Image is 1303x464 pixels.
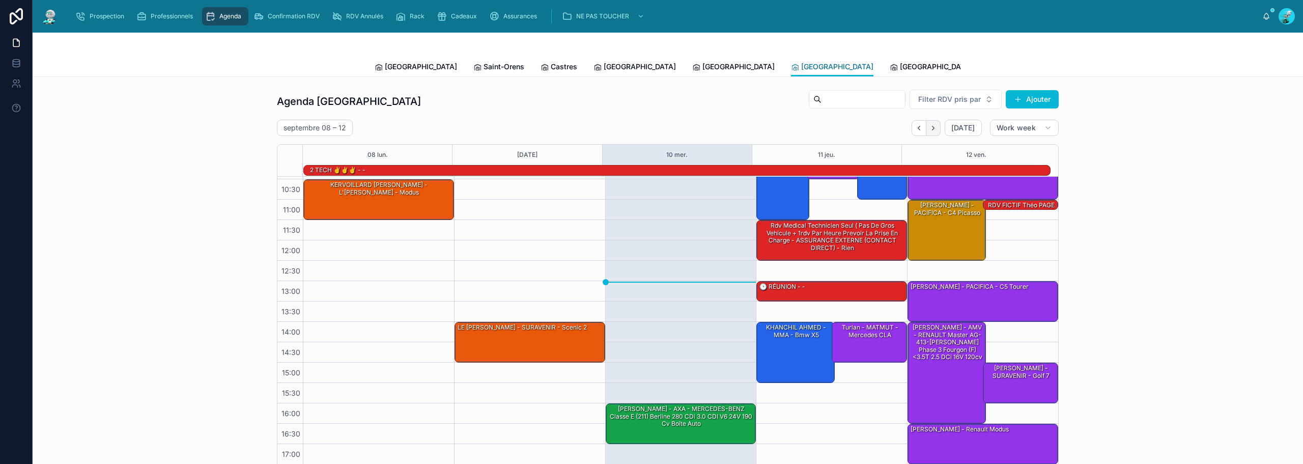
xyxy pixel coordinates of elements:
span: Prospection [90,12,124,20]
a: Castres [541,58,577,78]
span: 16:30 [279,429,303,438]
button: Ajouter [1006,90,1059,108]
div: LE [PERSON_NAME] - SURAVENIR - Scenic 2 [455,322,605,362]
a: [GEOGRAPHIC_DATA] [593,58,676,78]
span: 16:00 [279,409,303,418]
span: NE PAS TOUCHER [576,12,629,20]
div: [PERSON_NAME] - SURAVENIR - Golf 7 [985,364,1057,380]
span: [DATE] [951,123,975,132]
button: [DATE] [517,145,537,165]
a: Assurances [486,7,544,25]
span: RDV Annulés [346,12,383,20]
div: [PERSON_NAME] - PACIFICA - C5 tourer [908,282,1058,321]
h1: Agenda [GEOGRAPHIC_DATA] [277,94,421,108]
div: LE [PERSON_NAME] - SURAVENIR - Scenic 2 [457,323,588,332]
div: KERVOILLARD [PERSON_NAME] - L'[PERSON_NAME] - Modus [305,180,453,197]
a: RDV Annulés [329,7,390,25]
span: 12:30 [279,266,303,275]
span: Professionnels [151,12,193,20]
a: Agenda [202,7,248,25]
span: Castres [551,62,577,72]
div: RDV FICTIF Théo PAGE - AXA - ford mustang [985,201,1057,217]
div: [PERSON_NAME] - AXA - MERCEDES-BENZ Classe E (211) Berline 280 CDi 3.0 CDI V6 24V 190 cv Boîte auto [606,404,756,444]
div: KHANCHIL AHMED - MMA - Bmw x5 [758,323,834,340]
div: [PERSON_NAME] [858,159,907,199]
span: 12:00 [279,246,303,255]
div: [PERSON_NAME] - PACIFICA - C4 picasso [910,201,985,217]
div: 🕒 RÉUNION - - [757,282,907,301]
img: App logo [41,8,59,24]
span: [GEOGRAPHIC_DATA] [604,62,676,72]
span: [GEOGRAPHIC_DATA] [801,62,873,72]
button: Back [912,120,926,136]
div: 2 TECH ✌️✌️✌️ - - [309,166,366,175]
span: 15:30 [279,389,303,397]
button: Work week [990,120,1059,136]
span: [GEOGRAPHIC_DATA] [900,62,972,72]
span: [GEOGRAPHIC_DATA] [702,62,775,72]
span: Assurances [503,12,537,20]
a: NE PAS TOUCHER [559,7,649,25]
a: Cadeaux [434,7,484,25]
div: Turlan - MATMUT - Mercedes CLA [832,322,907,362]
button: Select Button [910,90,1002,109]
span: Rack [410,12,424,20]
a: Prospection [72,7,131,25]
button: 08 lun. [367,145,388,165]
div: KHANCHIL AHMED - MMA - Bmw x5 [757,322,834,383]
span: 10:30 [279,185,303,194]
a: [GEOGRAPHIC_DATA] [890,58,972,78]
button: [DATE] [945,120,982,136]
div: [PERSON_NAME] - PACIFICA - C5 tourer [910,282,1030,291]
span: 17:00 [279,450,303,458]
div: [PERSON_NAME] - Renault modus [908,424,1058,464]
button: 11 jeu. [818,145,835,165]
a: [GEOGRAPHIC_DATA] [791,58,873,77]
span: 14:00 [279,327,303,336]
span: 11:30 [280,226,303,234]
span: 14:30 [279,348,303,357]
span: 13:00 [279,287,303,295]
button: Next [926,120,941,136]
span: [GEOGRAPHIC_DATA] [385,62,457,72]
a: Confirmation RDV [250,7,327,25]
span: Saint-Orens [484,62,524,72]
span: 11:00 [280,205,303,214]
div: 🕒 RÉUNION - - [758,282,806,291]
h2: septembre 08 – 12 [284,123,346,133]
button: 10 mer. [666,145,688,165]
div: [PERSON_NAME] - AMV - RENAULT Master AG-413-[PERSON_NAME] Phase 3 Fourgon (F) <3.5T 2.5 dCi 16V 1... [908,322,985,423]
div: [PERSON_NAME] - AMV - RENAULT Master AG-413-[PERSON_NAME] Phase 3 Fourgon (F) <3.5T 2.5 dCi 16V 1... [910,323,985,362]
a: Professionnels [133,7,200,25]
span: Work week [997,123,1036,132]
div: [PERSON_NAME] - PACIFICA - C4 picasso [908,200,985,260]
a: [GEOGRAPHIC_DATA] [692,58,775,78]
span: Agenda [219,12,241,20]
span: Filter RDV pris par [918,94,981,104]
div: [PERSON_NAME] - SURAVENIR - Golf 7 [983,363,1058,403]
button: 12 ven. [966,145,986,165]
div: [PERSON_NAME] - AXA - MERCEDES-BENZ Classe E (211) Berline 280 CDi 3.0 CDI V6 24V 190 cv Boîte auto [608,404,755,428]
a: Saint-Orens [473,58,524,78]
div: [PERSON_NAME] - Renault modus [910,425,1010,434]
div: Turlan - MATMUT - Mercedes CLA [834,323,906,340]
div: RDV FICTIF Théo PAGE - AXA - ford mustang [983,200,1058,210]
span: Cadeaux [451,12,477,20]
span: Confirmation RDV [268,12,320,20]
div: rdv medical technicien seul ( pas de gros vehicule + 1rdv par heure prevoir la prise en charge - ... [757,221,907,260]
div: KERVOILLARD [PERSON_NAME] - L'[PERSON_NAME] - Modus [304,180,454,220]
span: 13:30 [279,307,303,316]
a: Rack [392,7,432,25]
a: [GEOGRAPHIC_DATA] [375,58,457,78]
span: 15:00 [279,368,303,377]
div: [PERSON_NAME] [PERSON_NAME] - SURAVENIR - BMW X1 [908,159,1058,199]
div: rdv medical technicien seul ( pas de gros vehicule + 1rdv par heure prevoir la prise en charge - ... [758,221,906,253]
div: scrollable content [67,5,1262,28]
